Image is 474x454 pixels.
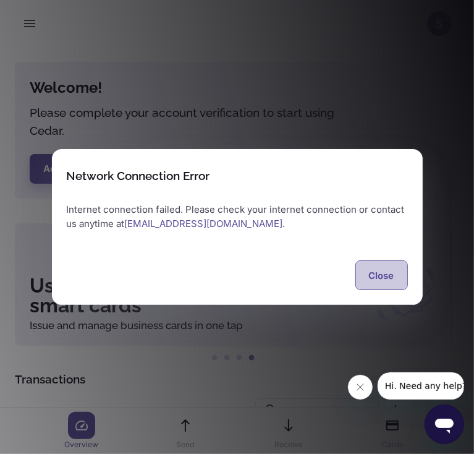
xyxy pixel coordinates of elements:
iframe: Close message [348,375,373,400]
p: Internet connection failed. Please check your internet connection or contact us anytime at . [67,203,408,231]
div: Network Connection Error [67,169,210,182]
span: Hi. Need any help? [7,9,89,19]
iframe: Message from company [378,372,464,400]
a: [EMAIL_ADDRESS][DOMAIN_NAME] [125,218,283,229]
iframe: Button to launch messaging window [425,405,464,444]
button: Close [355,260,408,290]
